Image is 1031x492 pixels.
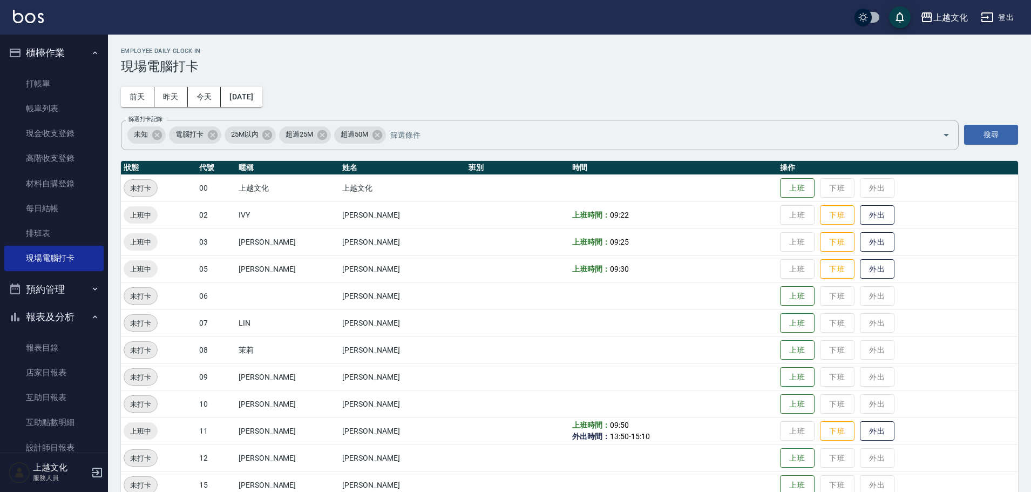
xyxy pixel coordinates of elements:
[820,259,854,279] button: 下班
[572,238,610,246] b: 上班時間：
[128,115,162,123] label: 篩選打卡記錄
[225,126,276,144] div: 25M以內
[4,335,104,360] a: 報表目錄
[221,87,262,107] button: [DATE]
[196,201,236,228] td: 02
[334,129,375,140] span: 超過50M
[334,126,386,144] div: 超過50M
[780,313,815,333] button: 上班
[610,265,629,273] span: 09:30
[196,336,236,363] td: 08
[340,444,466,471] td: [PERSON_NAME]
[127,129,154,140] span: 未知
[279,129,320,140] span: 超過25M
[196,228,236,255] td: 03
[124,291,157,302] span: 未打卡
[610,238,629,246] span: 09:25
[4,385,104,410] a: 互助日報表
[196,417,236,444] td: 11
[340,282,466,309] td: [PERSON_NAME]
[777,161,1018,175] th: 操作
[33,462,88,473] h5: 上越文化
[780,367,815,387] button: 上班
[780,340,815,360] button: 上班
[340,201,466,228] td: [PERSON_NAME]
[196,444,236,471] td: 12
[196,282,236,309] td: 06
[4,246,104,271] a: 現場電腦打卡
[4,71,104,96] a: 打帳單
[196,161,236,175] th: 代號
[569,417,777,444] td: -
[938,126,955,144] button: Open
[4,171,104,196] a: 材料自購登錄
[124,399,157,410] span: 未打卡
[572,265,610,273] b: 上班時間：
[121,48,1018,55] h2: Employee Daily Clock In
[860,421,894,441] button: 外出
[610,211,629,219] span: 09:22
[4,435,104,460] a: 設計師日報表
[154,87,188,107] button: 昨天
[236,201,340,228] td: IVY
[4,39,104,67] button: 櫃檯作業
[572,211,610,219] b: 上班時間：
[169,126,221,144] div: 電腦打卡
[780,178,815,198] button: 上班
[124,183,157,194] span: 未打卡
[340,309,466,336] td: [PERSON_NAME]
[236,161,340,175] th: 暱稱
[124,210,158,221] span: 上班中
[4,410,104,435] a: 互助點數明細
[124,264,158,275] span: 上班中
[388,125,924,144] input: 篩選條件
[124,318,157,329] span: 未打卡
[780,286,815,306] button: 上班
[196,390,236,417] td: 10
[9,462,30,483] img: Person
[124,372,157,383] span: 未打卡
[225,129,265,140] span: 25M以內
[236,390,340,417] td: [PERSON_NAME]
[820,205,854,225] button: 下班
[124,480,157,491] span: 未打卡
[169,129,210,140] span: 電腦打卡
[4,196,104,221] a: 每日結帳
[340,174,466,201] td: 上越文化
[4,96,104,121] a: 帳單列表
[780,394,815,414] button: 上班
[964,125,1018,145] button: 搜尋
[340,363,466,390] td: [PERSON_NAME]
[124,453,157,464] span: 未打卡
[4,303,104,331] button: 報表及分析
[196,174,236,201] td: 00
[13,10,44,23] img: Logo
[196,255,236,282] td: 05
[466,161,569,175] th: 班別
[124,345,157,356] span: 未打卡
[889,6,911,28] button: save
[860,259,894,279] button: 外出
[820,232,854,252] button: 下班
[780,448,815,468] button: 上班
[121,87,154,107] button: 前天
[569,161,777,175] th: 時間
[860,205,894,225] button: 外出
[631,432,650,441] span: 15:10
[340,417,466,444] td: [PERSON_NAME]
[236,444,340,471] td: [PERSON_NAME]
[279,126,331,144] div: 超過25M
[4,221,104,246] a: 排班表
[124,426,158,437] span: 上班中
[820,421,854,441] button: 下班
[188,87,221,107] button: 今天
[933,11,968,24] div: 上越文化
[236,363,340,390] td: [PERSON_NAME]
[610,421,629,429] span: 09:50
[340,161,466,175] th: 姓名
[572,421,610,429] b: 上班時間：
[340,336,466,363] td: [PERSON_NAME]
[976,8,1018,28] button: 登出
[127,126,166,144] div: 未知
[4,121,104,146] a: 現金收支登錄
